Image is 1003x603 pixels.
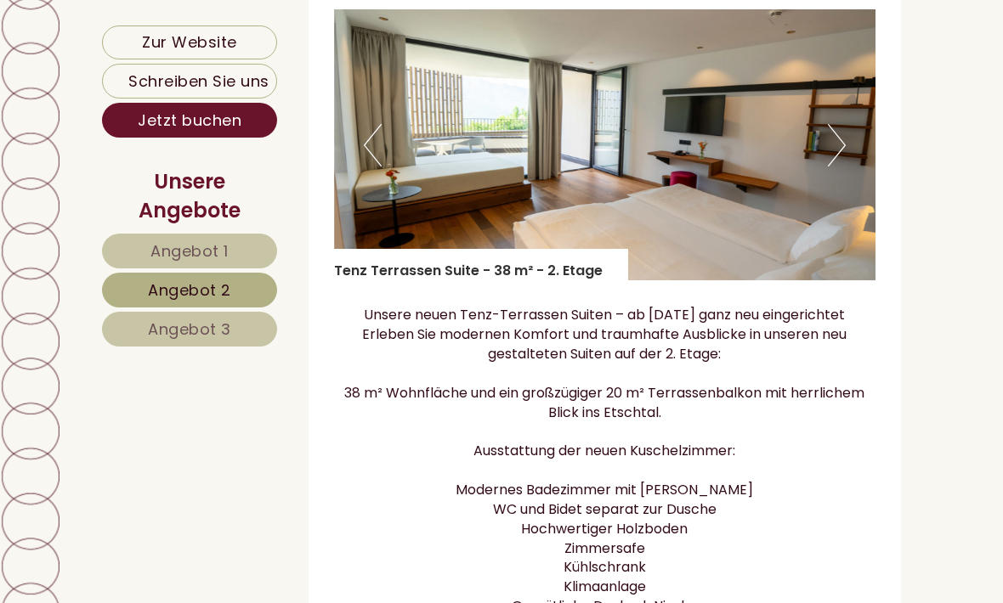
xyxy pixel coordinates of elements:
[148,279,231,301] span: Angebot 2
[334,9,876,280] img: image
[102,167,277,226] div: Unsere Angebote
[102,64,277,99] a: Schreiben Sie uns
[102,103,277,138] a: Jetzt buchen
[150,240,229,262] span: Angebot 1
[25,53,295,66] div: Hotel Tenz
[102,25,277,59] a: Zur Website
[828,124,846,166] button: Next
[430,442,542,477] button: Senden
[25,86,295,98] small: 17:45
[238,13,305,41] div: [DATE]
[364,124,382,166] button: Previous
[13,49,303,101] div: Guten Tag, wie können wir Ihnen helfen?
[148,318,231,340] span: Angebot 3
[334,249,628,281] div: Tenz Terrassen Suite - 38 m² - 2. Etage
